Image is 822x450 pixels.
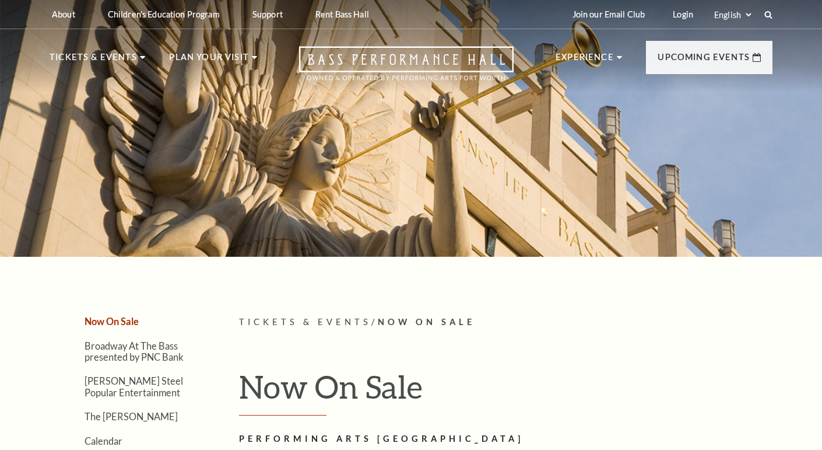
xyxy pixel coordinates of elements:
p: Children's Education Program [108,9,220,19]
h2: Performing Arts [GEOGRAPHIC_DATA] [239,432,618,446]
p: Tickets & Events [50,50,137,71]
a: [PERSON_NAME] Steel Popular Entertainment [85,375,183,397]
span: Now On Sale [378,317,475,327]
p: Upcoming Events [658,50,750,71]
p: Plan Your Visit [169,50,249,71]
select: Select: [712,9,753,20]
a: Calendar [85,435,122,446]
p: Experience [556,50,614,71]
span: Tickets & Events [239,317,371,327]
h1: Now On Sale [239,368,772,416]
a: The [PERSON_NAME] [85,411,178,422]
p: Support [252,9,283,19]
p: About [52,9,75,19]
p: / [239,315,772,330]
p: Rent Bass Hall [315,9,369,19]
a: Now On Sale [85,316,139,327]
a: Broadway At The Bass presented by PNC Bank [85,340,184,362]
